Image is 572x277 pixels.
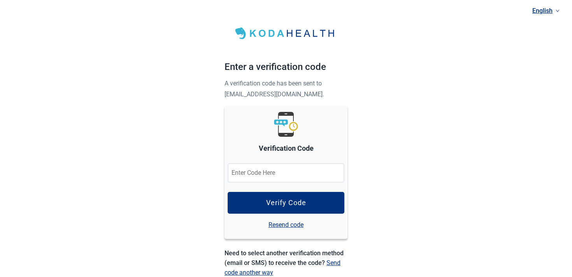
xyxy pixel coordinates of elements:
[529,4,563,17] a: Current language: English
[225,249,344,267] span: Need to select another verification method (email or SMS) to receive the code?
[259,143,314,154] label: Verification Code
[556,9,560,13] span: down
[228,163,344,183] input: Enter Code Here
[225,60,347,78] h1: Enter a verification code
[268,220,304,230] a: Resend code
[225,80,324,98] span: A verification code has been sent to [EMAIL_ADDRESS][DOMAIN_NAME].
[266,199,306,207] div: Verify Code
[228,192,344,214] button: Verify Code
[231,25,341,42] img: Koda Health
